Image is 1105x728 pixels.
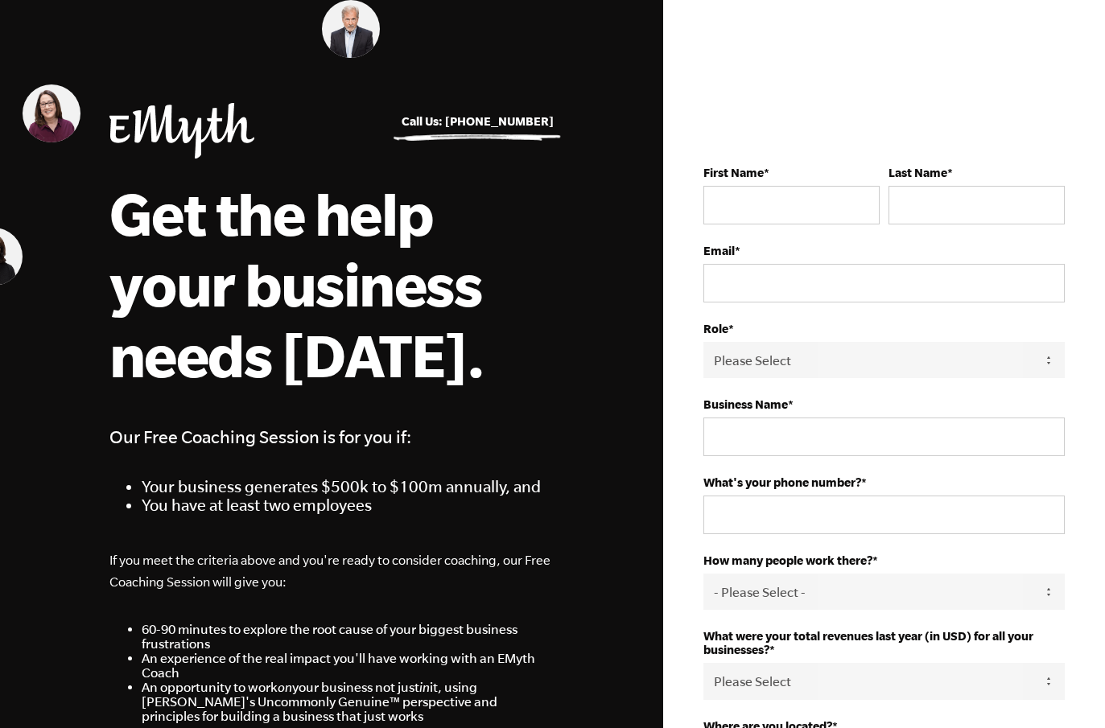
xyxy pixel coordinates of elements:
li: You have at least two employees [142,496,554,514]
iframe: Chat Widget [1025,651,1105,728]
em: on [278,680,292,694]
strong: Role [703,322,728,335]
strong: What were your total revenues last year (in USD) for all your businesses? [703,629,1033,656]
strong: Business Name [703,397,788,411]
img: EMyth [109,103,254,158]
li: Your business generates $500k to $100m annually, and [142,477,554,496]
em: in [419,680,430,694]
p: If you meet the criteria above and you're ready to consider coaching, our Free Coaching Session w... [109,549,554,593]
strong: Email [703,244,735,257]
li: An opportunity to work your business not just it, using [PERSON_NAME]'s Uncommonly Genuine™ persp... [142,680,554,723]
strong: First Name [703,166,764,179]
li: 60-90 minutes to explore the root cause of your biggest business frustrations [142,622,554,651]
h1: Get the help your business needs [DATE]. [109,178,552,390]
a: Call Us: [PHONE_NUMBER] [402,114,554,128]
img: Melinda Lawson, EMyth Business Coach [23,84,80,142]
strong: How many people work there? [703,553,872,567]
li: An experience of the real impact you'll have working with an EMyth Coach [142,651,554,680]
strong: Last Name [889,166,947,179]
strong: What's your phone number? [703,475,861,489]
h4: Our Free Coaching Session is for you if: [109,422,554,451]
